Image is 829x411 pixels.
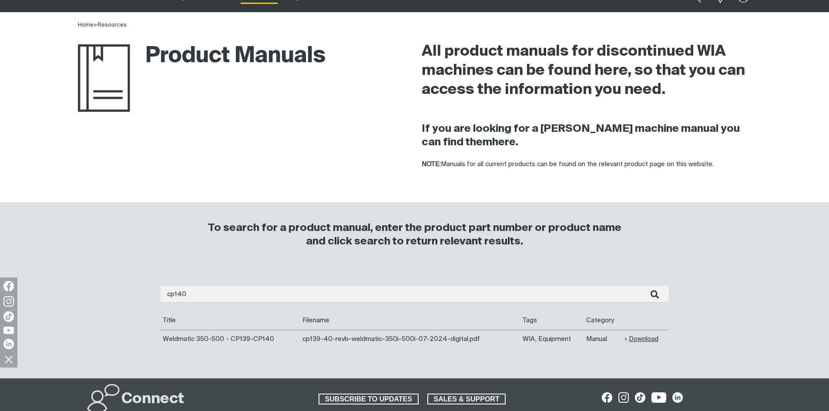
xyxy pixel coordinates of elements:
a: SUBSCRIBE TO UPDATES [319,394,419,405]
a: Download [625,334,658,344]
a: Home [78,22,94,28]
a: Resources [97,22,127,28]
th: Filename [300,311,520,330]
td: WIA, Equipment [520,330,584,348]
td: Manual [584,330,623,348]
span: > [94,22,97,28]
span: SALES & SUPPORT [428,394,505,405]
h2: All product manuals for discontinued WIA machines can be found here, so that you can access the i... [422,42,752,100]
p: Manuals for all current products can be found on the relevant product page on this website. [422,160,752,170]
td: cp139-40-revb-weldmatic-350i-500i-07-2024-digital.pdf [300,330,520,348]
img: YouTube [3,327,14,334]
th: Tags [520,311,584,330]
a: here. [492,137,518,147]
span: SUBSCRIBE TO UPDATES [319,394,418,405]
input: Enter search... [161,286,669,303]
th: Title [161,311,301,330]
th: Category [584,311,623,330]
img: Instagram [3,296,14,307]
img: TikTok [3,311,14,322]
h2: Connect [121,390,184,409]
td: Weldmatic 350-500 - CP139-CP140 [161,330,301,348]
img: LinkedIn [3,339,14,349]
a: SALES & SUPPORT [427,394,506,405]
img: hide socials [1,352,16,367]
strong: NOTE: [422,161,441,167]
h3: To search for a product manual, enter the product part number or product name and click search to... [204,221,625,248]
h1: Product Manuals [78,42,326,70]
img: Facebook [3,281,14,291]
strong: If you are looking for a [PERSON_NAME] machine manual you can find them [422,124,740,147]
